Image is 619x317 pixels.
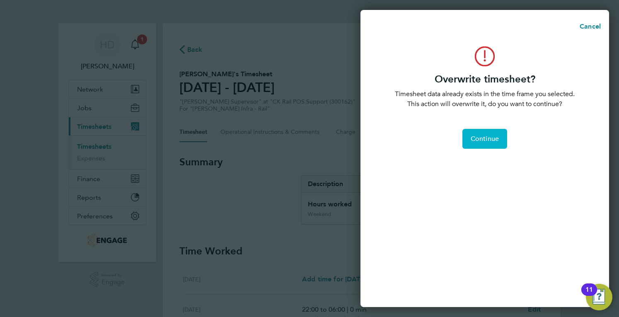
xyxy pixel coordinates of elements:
h3: Overwrite timesheet? [384,73,586,86]
button: Cancel [566,18,609,35]
p: This action will overwrite it, do you want to continue? [384,99,586,109]
div: 11 [585,290,593,300]
span: Cancel [577,22,601,30]
p: Timesheet data already exists in the time frame you selected. [384,89,586,99]
button: Open Resource Center, 11 new notifications [586,284,612,310]
span: Continue [471,135,499,143]
button: Continue [462,129,507,149]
